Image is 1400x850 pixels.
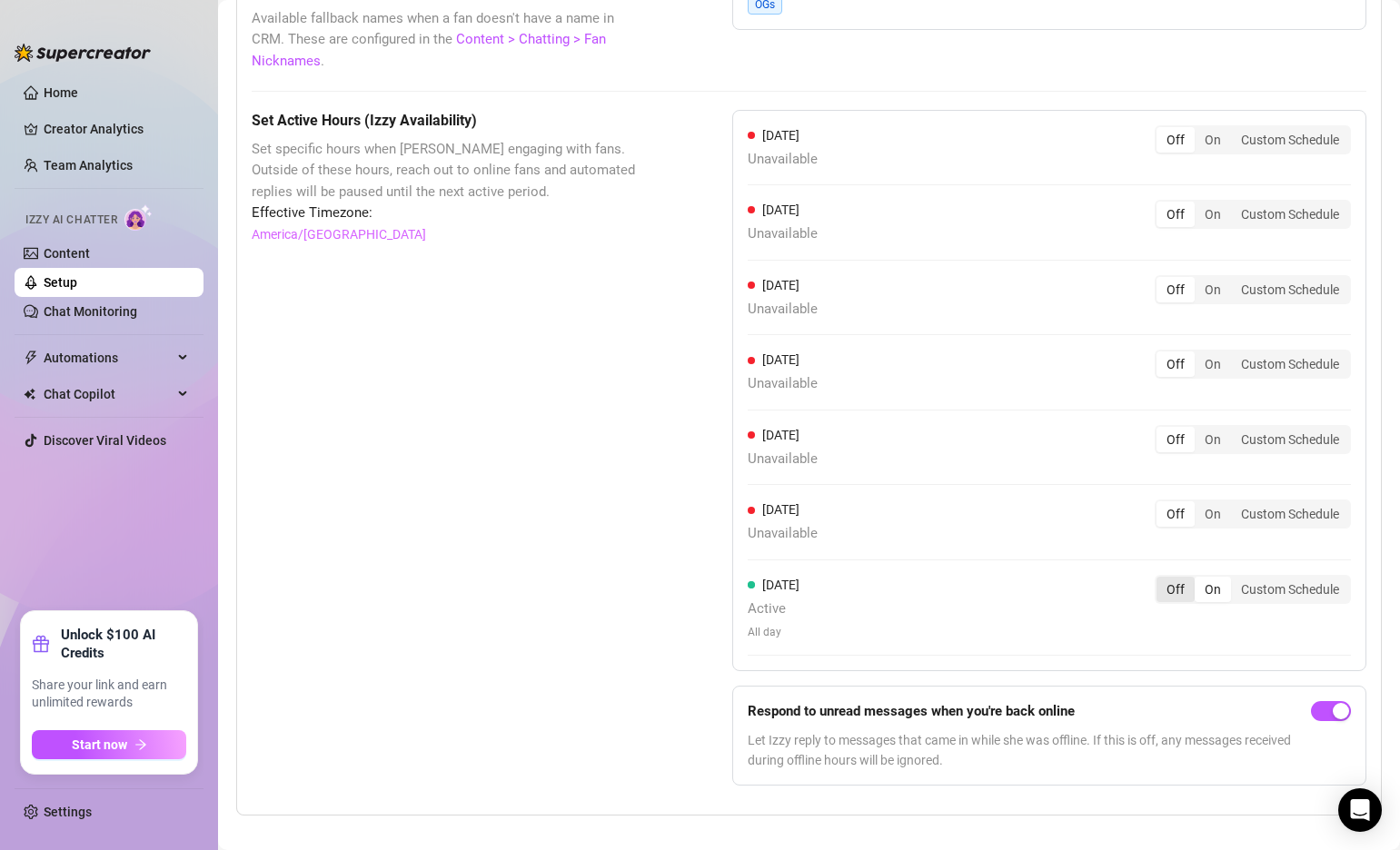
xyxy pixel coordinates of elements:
span: Chat Copilot [44,380,173,409]
span: Available fallback names when a fan doesn't have a name in CRM. These are configured in the . [252,8,641,73]
a: Settings [44,805,92,819]
span: [DATE] [762,352,799,367]
div: segmented control [1155,275,1351,304]
div: Off [1157,577,1195,602]
div: On [1195,202,1231,227]
span: [DATE] [762,502,799,517]
span: Effective Timezone: [252,203,641,224]
div: Open Intercom Messenger [1338,788,1382,832]
span: [DATE] [762,278,799,292]
div: Off [1157,277,1195,302]
button: Start nowarrow-right [32,730,186,759]
span: [DATE] [762,578,799,592]
a: Chat Monitoring [44,304,137,319]
div: Custom Schedule [1231,501,1349,527]
span: Let Izzy reply to messages that came in while she was offline. If this is off, any messages recei... [748,730,1304,770]
div: segmented control [1155,499,1351,529]
img: Chat Copilot [24,388,35,400]
span: Unavailable [748,373,818,395]
span: [DATE] [762,428,799,442]
div: Off [1157,127,1195,153]
a: Home [44,85,78,100]
span: Automations [44,343,173,372]
span: Unavailable [748,449,818,470]
span: thunderbolt [24,351,38,365]
span: gift [32,635,50,653]
span: Unavailable [748,299,818,321]
span: Unavailable [748,223,818,245]
div: segmented control [1155,125,1351,154]
div: Custom Schedule [1231,577,1349,602]
div: On [1195,577,1231,602]
strong: Unlock $100 AI Credits [61,626,186,662]
div: Custom Schedule [1231,277,1349,302]
a: Creator Analytics [44,114,189,143]
div: On [1195,501,1231,527]
div: Custom Schedule [1231,127,1349,153]
div: segmented control [1155,350,1351,379]
div: On [1195,351,1231,377]
div: segmented control [1155,200,1351,229]
div: Custom Schedule [1231,351,1349,377]
div: Custom Schedule [1231,202,1349,227]
a: Setup [44,275,77,290]
img: AI Chatter [124,204,153,231]
div: On [1195,427,1231,452]
div: On [1195,127,1231,153]
strong: Respond to unread messages when you're back online [748,703,1075,719]
span: Unavailable [748,523,818,545]
span: Set specific hours when [PERSON_NAME] engaging with fans. Outside of these hours, reach out to on... [252,139,641,203]
div: Off [1157,427,1195,452]
span: Start now [72,737,127,752]
a: America/[GEOGRAPHIC_DATA] [252,224,426,244]
div: On [1195,277,1231,302]
span: [DATE] [762,203,799,217]
span: Share your link and earn unlimited rewards [32,677,186,712]
span: Active [748,598,799,620]
span: Izzy AI Chatter [25,212,117,229]
div: Off [1157,351,1195,377]
img: logo-BBDzfeDw.svg [15,44,151,62]
span: [DATE] [762,128,799,143]
span: arrow-right [134,738,147,751]
div: Off [1157,501,1195,527]
h5: Set Active Hours (Izzy Availability) [252,110,641,132]
span: Unavailable [748,149,818,171]
div: segmented control [1155,575,1351,604]
a: Team Analytics [44,158,133,173]
a: Discover Viral Videos [44,433,166,448]
div: Custom Schedule [1231,427,1349,452]
div: Off [1157,202,1195,227]
span: All day [748,624,799,641]
a: Content [44,246,90,261]
div: segmented control [1155,425,1351,454]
